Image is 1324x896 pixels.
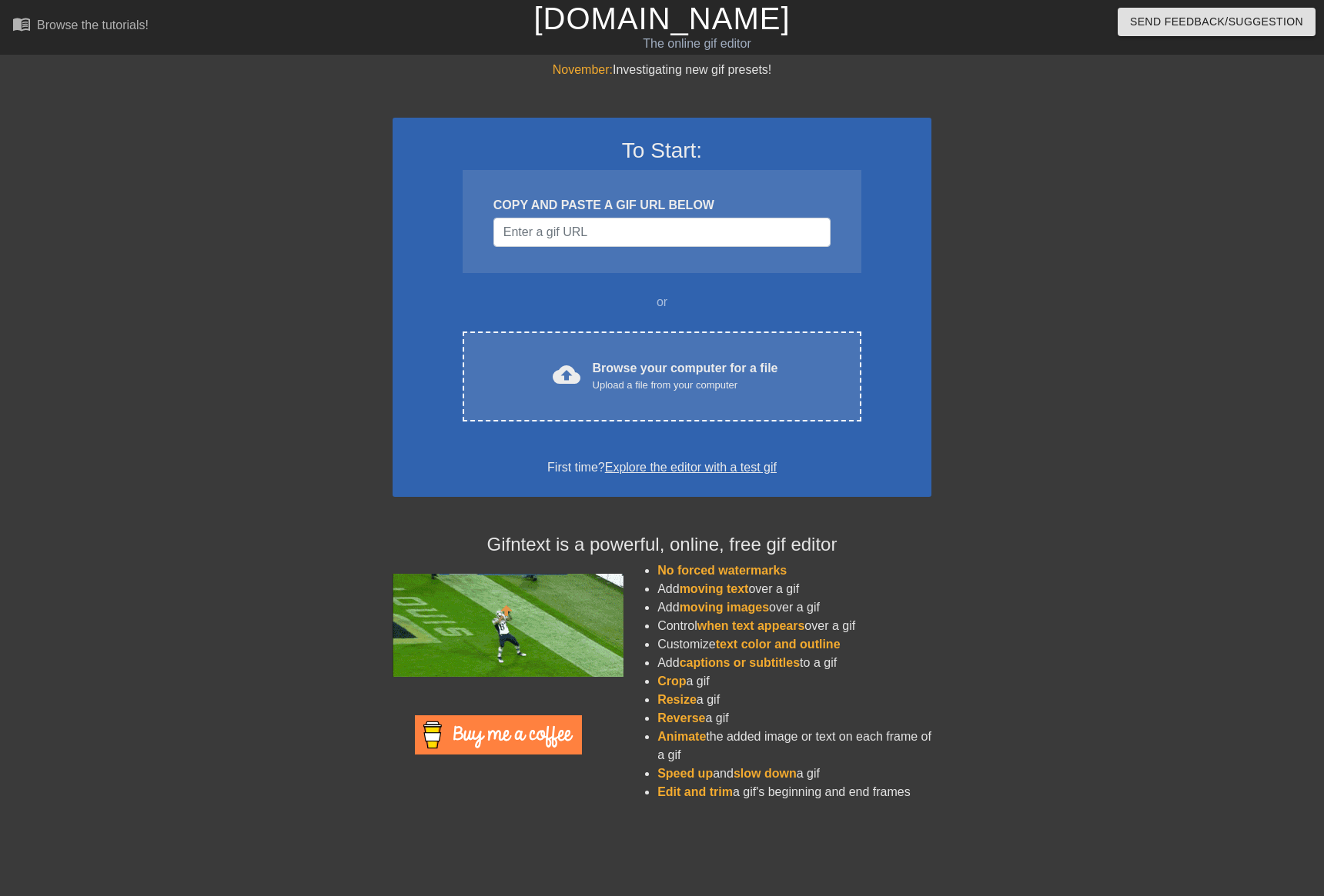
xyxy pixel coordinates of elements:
[680,582,749,595] span: moving text
[553,361,580,388] span: cloud_upload
[657,617,931,635] li: Control over a gif
[680,601,769,614] span: moving images
[393,574,624,677] img: football_small.gif
[657,785,733,798] span: Edit and trim
[12,15,149,38] a: Browse the tutorials!
[734,767,797,780] span: slow down
[37,18,149,32] div: Browse the tutorials!
[493,196,831,215] div: COPY AND PASTE A GIF URL BELOW
[657,635,931,654] li: Customize
[657,709,931,728] li: a gif
[413,458,911,477] div: First time?
[657,580,931,598] li: Add over a gif
[449,35,945,53] div: The online gif editor
[657,783,931,801] li: a gif's beginning and end frames
[493,218,831,247] input: Username
[657,598,931,617] li: Add over a gif
[593,359,778,393] div: Browse your computer for a file
[1130,12,1303,32] span: Send Feedback/Suggestion
[657,693,697,706] span: Resize
[393,534,931,556] h4: Gifntext is a powerful, online, free gif editor
[393,61,931,79] div: Investigating new gif presets!
[12,15,31,33] span: menu_book
[657,728,931,764] li: the added image or text on each frame of a gif
[593,378,778,393] div: Upload a file from your computer
[697,619,805,632] span: when text appears
[415,715,582,754] img: Buy Me A Coffee
[657,564,787,577] span: No forced watermarks
[657,730,706,743] span: Animate
[413,138,911,164] h3: To Start:
[433,293,891,311] div: or
[657,654,931,672] li: Add to a gif
[657,711,705,724] span: Reverse
[680,656,800,669] span: captions or subtitles
[533,2,790,35] a: [DOMAIN_NAME]
[657,674,686,688] span: Crop
[657,764,931,783] li: and a gif
[657,672,931,691] li: a gif
[657,767,713,780] span: Speed up
[605,461,777,474] a: Explore the editor with a test gif
[716,638,841,651] span: text color and outline
[1118,8,1316,36] button: Send Feedback/Suggestion
[553,63,613,76] span: November:
[657,691,931,709] li: a gif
